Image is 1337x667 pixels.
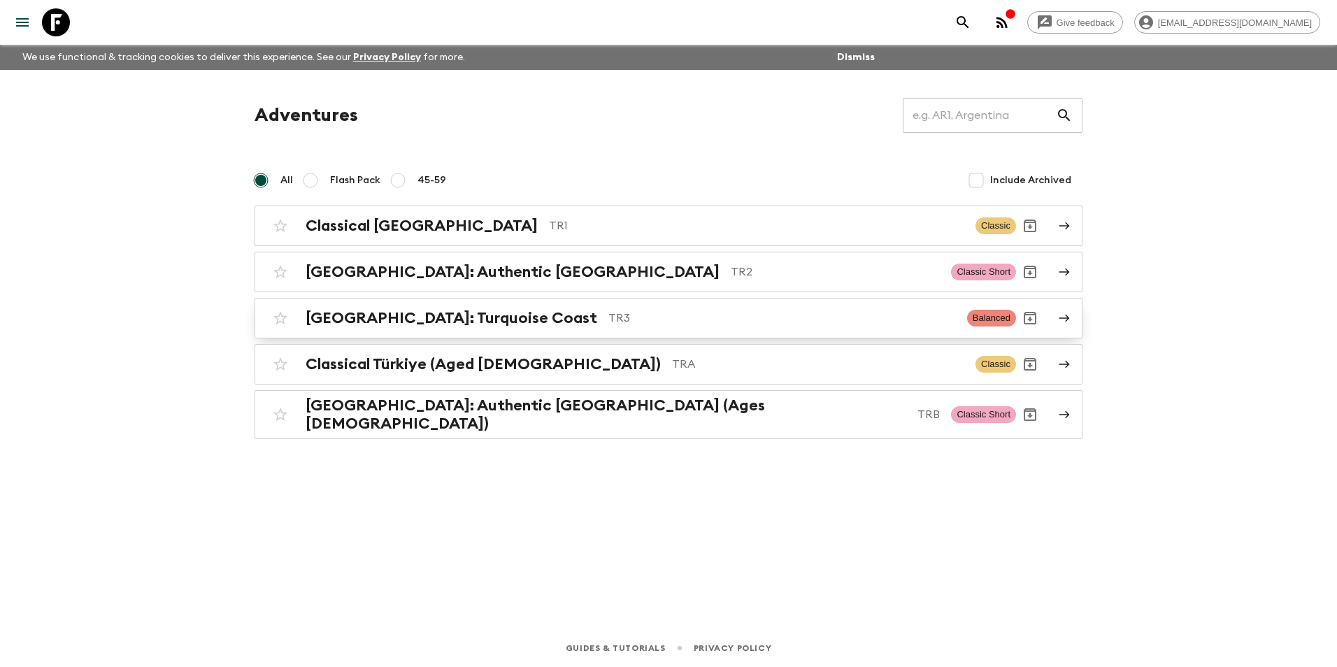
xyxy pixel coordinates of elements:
[1016,350,1044,378] button: Archive
[975,217,1016,234] span: Classic
[306,263,720,281] h2: [GEOGRAPHIC_DATA]: Authentic [GEOGRAPHIC_DATA]
[834,48,878,67] button: Dismiss
[990,173,1071,187] span: Include Archived
[694,640,771,656] a: Privacy Policy
[1027,11,1123,34] a: Give feedback
[306,217,538,235] h2: Classical [GEOGRAPHIC_DATA]
[949,8,977,36] button: search adventures
[1016,212,1044,240] button: Archive
[731,264,940,280] p: TR2
[417,173,446,187] span: 45-59
[1016,401,1044,429] button: Archive
[1134,11,1320,34] div: [EMAIL_ADDRESS][DOMAIN_NAME]
[1016,258,1044,286] button: Archive
[280,173,293,187] span: All
[17,45,471,70] p: We use functional & tracking cookies to deliver this experience. See our for more.
[549,217,964,234] p: TR1
[672,356,964,373] p: TRA
[566,640,666,656] a: Guides & Tutorials
[951,406,1016,423] span: Classic Short
[306,355,661,373] h2: Classical Türkiye (Aged [DEMOGRAPHIC_DATA])
[951,264,1016,280] span: Classic Short
[330,173,380,187] span: Flash Pack
[255,101,358,129] h1: Adventures
[255,206,1082,246] a: Classical [GEOGRAPHIC_DATA]TR1ClassicArchive
[903,96,1056,135] input: e.g. AR1, Argentina
[967,310,1016,327] span: Balanced
[975,356,1016,373] span: Classic
[608,310,956,327] p: TR3
[917,406,940,423] p: TRB
[8,8,36,36] button: menu
[1016,304,1044,332] button: Archive
[306,396,906,433] h2: [GEOGRAPHIC_DATA]: Authentic [GEOGRAPHIC_DATA] (Ages [DEMOGRAPHIC_DATA])
[1150,17,1320,28] span: [EMAIL_ADDRESS][DOMAIN_NAME]
[255,252,1082,292] a: [GEOGRAPHIC_DATA]: Authentic [GEOGRAPHIC_DATA]TR2Classic ShortArchive
[255,298,1082,338] a: [GEOGRAPHIC_DATA]: Turquoise CoastTR3BalancedArchive
[255,390,1082,439] a: [GEOGRAPHIC_DATA]: Authentic [GEOGRAPHIC_DATA] (Ages [DEMOGRAPHIC_DATA])TRBClassic ShortArchive
[1049,17,1122,28] span: Give feedback
[306,309,597,327] h2: [GEOGRAPHIC_DATA]: Turquoise Coast
[353,52,421,62] a: Privacy Policy
[255,344,1082,385] a: Classical Türkiye (Aged [DEMOGRAPHIC_DATA])TRAClassicArchive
